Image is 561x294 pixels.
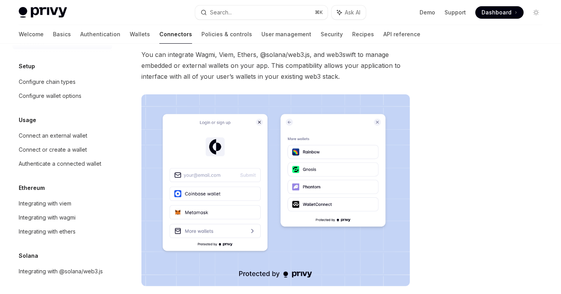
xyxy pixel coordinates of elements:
[19,7,67,18] img: light logo
[482,9,512,16] span: Dashboard
[195,5,327,19] button: Search...⌘K
[12,129,112,143] a: Connect an external wallet
[19,213,76,222] div: Integrating with wagmi
[12,225,112,239] a: Integrating with ethers
[19,77,76,87] div: Configure chain types
[19,131,87,140] div: Connect an external wallet
[530,6,542,19] button: Toggle dark mode
[19,25,44,44] a: Welcome
[383,25,420,44] a: API reference
[19,62,35,71] h5: Setup
[141,49,410,82] span: You can integrate Wagmi, Viem, Ethers, @solana/web3.js, and web3swift to manage embedded or exter...
[53,25,71,44] a: Basics
[332,5,366,19] button: Ask AI
[19,91,81,101] div: Configure wallet options
[210,8,232,17] div: Search...
[321,25,343,44] a: Security
[19,251,38,260] h5: Solana
[19,199,71,208] div: Integrating with viem
[475,6,524,19] a: Dashboard
[12,197,112,211] a: Integrating with viem
[19,183,45,193] h5: Ethereum
[19,227,76,236] div: Integrating with ethers
[420,9,435,16] a: Demo
[159,25,192,44] a: Connectors
[12,264,112,278] a: Integrating with @solana/web3.js
[445,9,466,16] a: Support
[201,25,252,44] a: Policies & controls
[315,9,323,16] span: ⌘ K
[80,25,120,44] a: Authentication
[345,9,360,16] span: Ask AI
[12,89,112,103] a: Configure wallet options
[19,267,103,276] div: Integrating with @solana/web3.js
[130,25,150,44] a: Wallets
[352,25,374,44] a: Recipes
[141,94,410,286] img: Connectors3
[12,75,112,89] a: Configure chain types
[12,211,112,225] a: Integrating with wagmi
[19,159,101,168] div: Authenticate a connected wallet
[12,157,112,171] a: Authenticate a connected wallet
[261,25,311,44] a: User management
[19,115,36,125] h5: Usage
[12,143,112,157] a: Connect or create a wallet
[19,145,87,154] div: Connect or create a wallet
